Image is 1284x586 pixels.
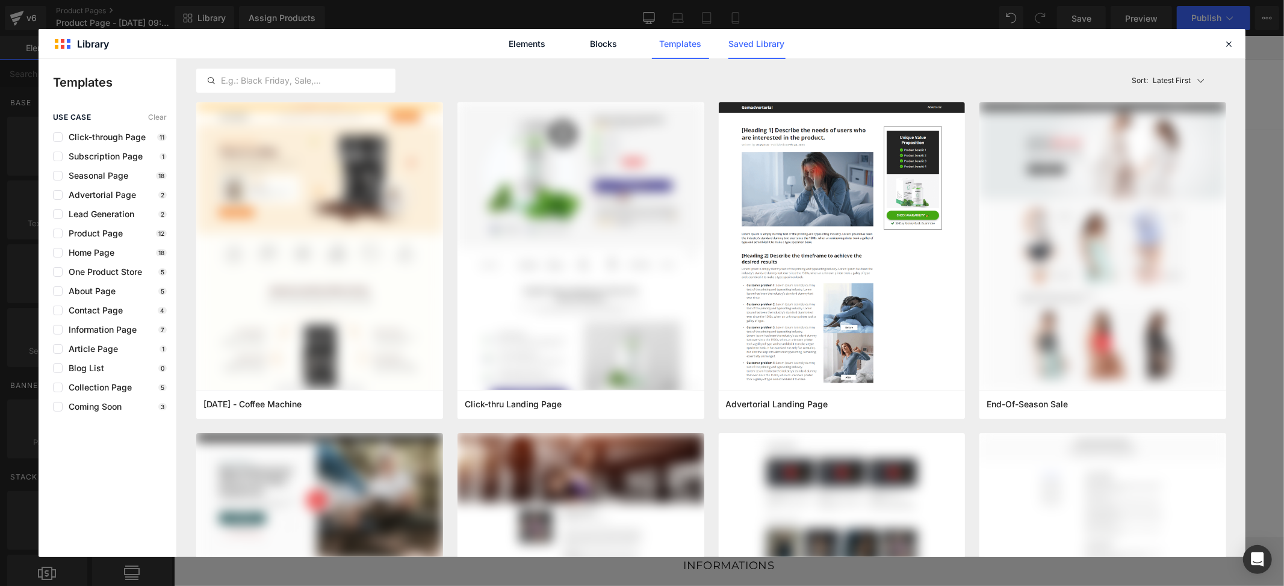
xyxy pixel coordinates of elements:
[158,365,167,372] p: 0
[197,73,395,88] input: E.g.: Black Friday, Sale,...
[203,399,302,410] span: Thanksgiving - Coffee Machine
[652,29,709,59] a: Templates
[220,35,409,81] a: CANADA VIBRASKIN
[556,45,682,70] a: SUIVRE MA COMMANDE
[501,304,609,328] a: Explore Template
[158,384,167,391] p: 5
[682,45,792,70] a: À PROPOS DE NOUS
[156,249,167,256] p: 18
[362,549,549,570] a: CONDITIONS GÉNÉRALES D'UTILISATION
[421,45,522,70] a: CONTACTEZ-NOUS
[1153,75,1191,86] p: Latest First
[326,523,784,537] h2: INFORMATIONS
[63,152,143,161] span: Subscription Page
[499,29,556,59] a: Elements
[63,325,137,335] span: Information Page
[63,267,142,277] span: One Product Store
[561,549,647,570] a: CONTACTEZ-NOUS
[465,399,562,410] span: Click-thru Landing Page
[213,338,897,347] p: or Drag & Drop elements from left sidebar
[1132,76,1149,85] span: Sort:
[158,307,167,314] p: 4
[63,402,122,412] span: Coming Soon
[156,172,167,179] p: 18
[157,134,167,141] p: 11
[53,113,91,122] span: use case
[63,132,146,142] span: Click-through Page
[836,45,862,72] summary: Recherche
[522,45,556,70] a: FAQ
[659,549,679,570] a: FAQ
[529,52,549,63] span: FAQ
[429,52,515,63] span: CONTACTEZ-NOUS
[158,191,167,199] p: 2
[158,211,167,218] p: 2
[63,248,114,258] span: Home Page
[63,171,128,180] span: Seasonal Page
[156,230,167,237] p: 12
[63,190,136,200] span: Advertorial Page
[987,399,1068,410] span: End-Of-Season Sale
[158,288,167,295] p: 5
[160,345,167,353] p: 1
[726,399,828,410] span: Advertorial Landing Page
[728,29,786,59] a: Saved Library
[158,326,167,333] p: 7
[158,403,167,410] p: 3
[1127,69,1227,93] button: Latest FirstSort:Latest First
[63,383,132,392] span: Collection Page
[158,268,167,276] p: 5
[63,229,123,238] span: Product Page
[63,363,104,373] span: Blog List
[690,549,784,570] a: MENTIONS LÉGALES
[689,52,785,63] span: À PROPOS DE NOUS
[1243,545,1272,574] div: Open Intercom Messenger
[63,306,123,315] span: Contact Page
[148,113,167,122] span: Clear
[63,344,118,354] span: Article Page
[563,52,675,63] span: SUIVRE MA COMMANDE
[53,73,176,91] p: Templates
[575,29,633,59] a: Blocks
[63,209,134,219] span: Lead Generation
[63,286,116,296] span: About Page
[423,6,687,16] span: AUJOURD'HUI -30% SUR LES 100 PREMIÈRES COMMANDES
[224,40,405,76] img: CANADA VIBRASKIN
[160,153,167,160] p: 1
